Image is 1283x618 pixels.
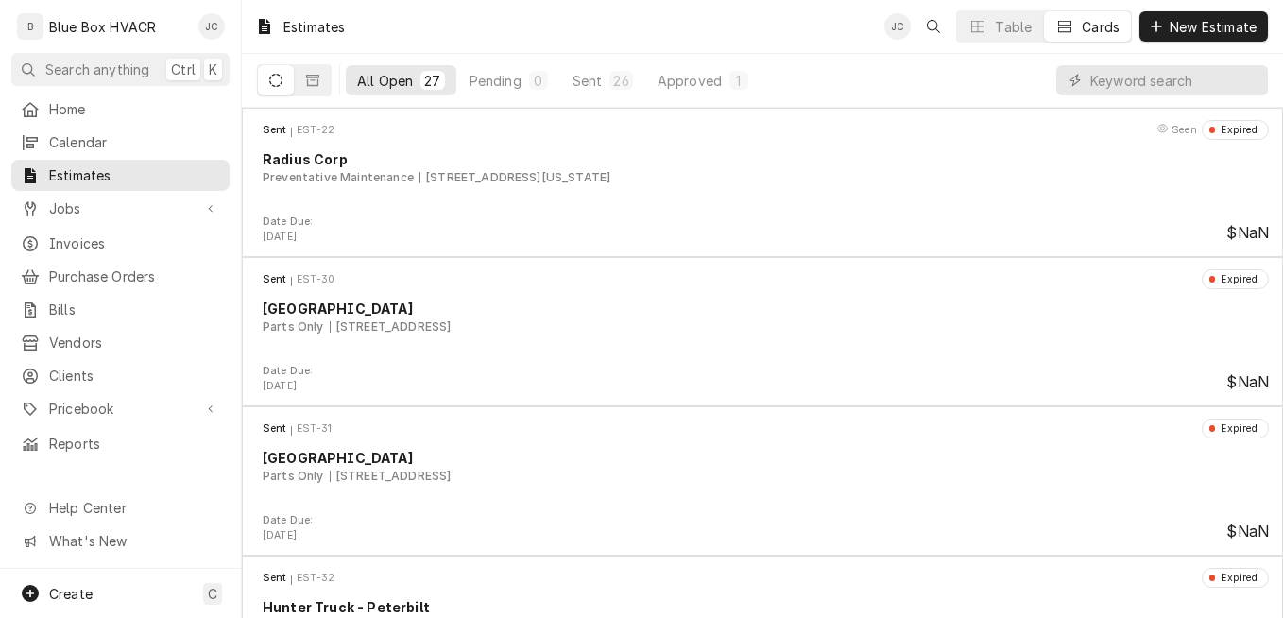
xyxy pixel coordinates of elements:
[263,269,334,288] div: Card Header Primary Content
[1215,421,1257,437] div: Expired
[263,318,324,335] div: Object Subtext Primary
[11,327,230,358] a: Vendors
[249,269,1275,288] div: Card Header
[1202,419,1269,438] div: Object Status
[263,299,1269,318] div: Object Title
[297,571,334,586] div: Object ID
[263,528,313,543] div: Object Extra Context Footer Value
[198,13,225,40] div: JC
[1197,419,1269,438] div: Card Header Secondary Content
[330,318,452,335] div: Object Subtext Secondary
[263,364,313,394] div: Card Footer Extra Context
[424,71,440,91] div: 27
[263,169,414,186] div: Object Subtext Primary
[419,169,610,186] div: Object Subtext Secondary
[49,17,156,37] div: Blue Box HVACR
[263,421,292,437] div: Object State
[49,434,220,454] span: Reports
[1215,123,1257,138] div: Expired
[263,364,313,379] div: Object Extra Context Footer Label
[263,169,1269,186] div: Object Subtext
[1202,269,1269,288] div: Object Status
[11,193,230,224] a: Go to Jobs
[49,531,218,551] span: What's New
[1166,17,1260,37] span: New Estimate
[733,71,744,91] div: 1
[263,215,313,245] div: Card Footer Extra Context
[263,468,324,485] div: Object Subtext Primary
[249,149,1275,186] div: Card Body
[11,360,230,391] a: Clients
[1197,568,1269,587] div: Card Header Secondary Content
[49,165,220,185] span: Estimates
[263,468,1269,485] div: Object Subtext
[263,231,297,243] span: [DATE]
[263,568,334,587] div: Card Header Primary Content
[1226,521,1269,543] div: Card Footer Primary Content
[263,272,292,287] div: Object State
[263,230,313,245] div: Object Extra Context Footer Value
[995,17,1032,37] div: Table
[11,294,230,325] a: Bills
[249,448,1275,485] div: Card Body
[49,586,93,602] span: Create
[263,123,292,138] div: Object State
[297,421,332,437] div: Object ID
[11,525,230,557] a: Go to What's New
[49,399,192,419] span: Pricebook
[533,71,544,91] div: 0
[470,71,522,91] div: Pending
[1157,120,1269,139] div: Card Header Secondary Content
[242,406,1283,556] div: Invoice Card: EST-31
[1215,272,1257,287] div: Expired
[1139,11,1268,42] button: New Estimate
[263,513,313,528] div: Object Extra Context Footer Label
[49,333,220,352] span: Vendors
[1168,124,1197,136] span: Last seen Wed, Jul 23rd, 2025 - 12:37 PM
[49,198,192,218] span: Jobs
[1157,123,1198,138] div: Object Extra Context Header
[297,123,334,138] div: Object ID
[11,261,230,292] a: Purchase Orders
[1202,120,1269,139] div: Object Status
[263,419,332,438] div: Card Header Primary Content
[11,393,230,424] a: Go to Pricebook
[11,160,230,191] a: Estimates
[249,120,1275,139] div: Card Header
[263,513,313,543] div: Card Footer Extra Context
[1090,65,1258,95] input: Keyword search
[198,13,225,40] div: Josh Canfield's Avatar
[263,379,313,394] div: Object Extra Context Footer Value
[249,299,1275,335] div: Card Body
[918,11,949,42] button: Open search
[249,513,1275,543] div: Card Footer
[330,468,452,485] div: Object Subtext Secondary
[11,94,230,125] a: Home
[249,215,1275,245] div: Card Footer
[263,120,334,139] div: Card Header Primary Content
[11,53,230,86] button: Search anythingCtrlK
[1215,571,1257,586] div: Expired
[242,108,1283,257] div: Invoice Card: EST-22
[263,149,1269,169] div: Object Title
[249,419,1275,438] div: Card Header
[209,60,217,79] span: K
[249,568,1275,587] div: Card Header
[658,71,722,91] div: Approved
[1197,269,1269,288] div: Card Header Secondary Content
[263,597,1269,617] div: Object Title
[242,257,1283,406] div: Invoice Card: EST-30
[263,380,297,392] span: [DATE]
[45,60,149,79] span: Search anything
[11,428,230,459] a: Reports
[884,13,911,40] div: Josh Canfield's Avatar
[263,529,297,541] span: [DATE]
[263,571,292,586] div: Object State
[884,13,911,40] div: JC
[1082,17,1120,37] div: Cards
[11,228,230,259] a: Invoices
[11,492,230,524] a: Go to Help Center
[49,498,218,518] span: Help Center
[573,71,603,91] div: Sent
[171,60,196,79] span: Ctrl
